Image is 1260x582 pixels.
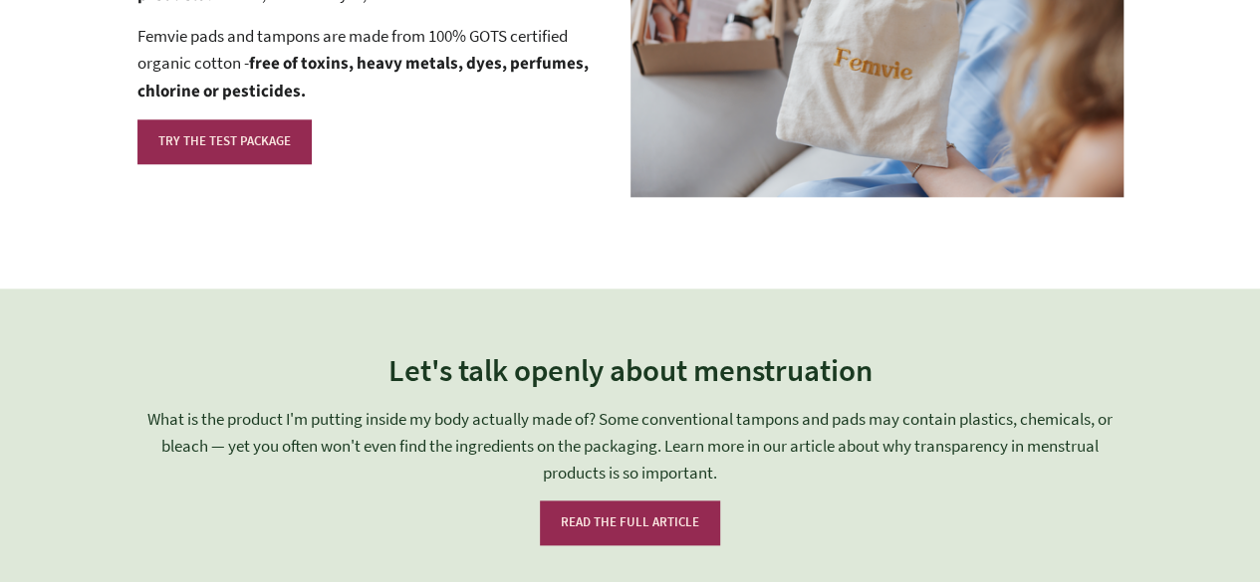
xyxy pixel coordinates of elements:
[137,52,589,103] strong: free of toxins, heavy metals, dyes, perfumes, chlorine or pesticides.
[137,348,1124,391] h2: Let's talk openly about menstruation
[137,23,596,104] p: Femvie pads and tampons are made from 100% GOTS certified organic cotton -
[137,406,1124,485] p: What is the product I'm putting inside my body actually made of? Some conventional tampons and pa...
[137,119,312,163] a: TRY THE TEST PACKAGE
[540,500,720,544] a: READ THE FULL ARTICLE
